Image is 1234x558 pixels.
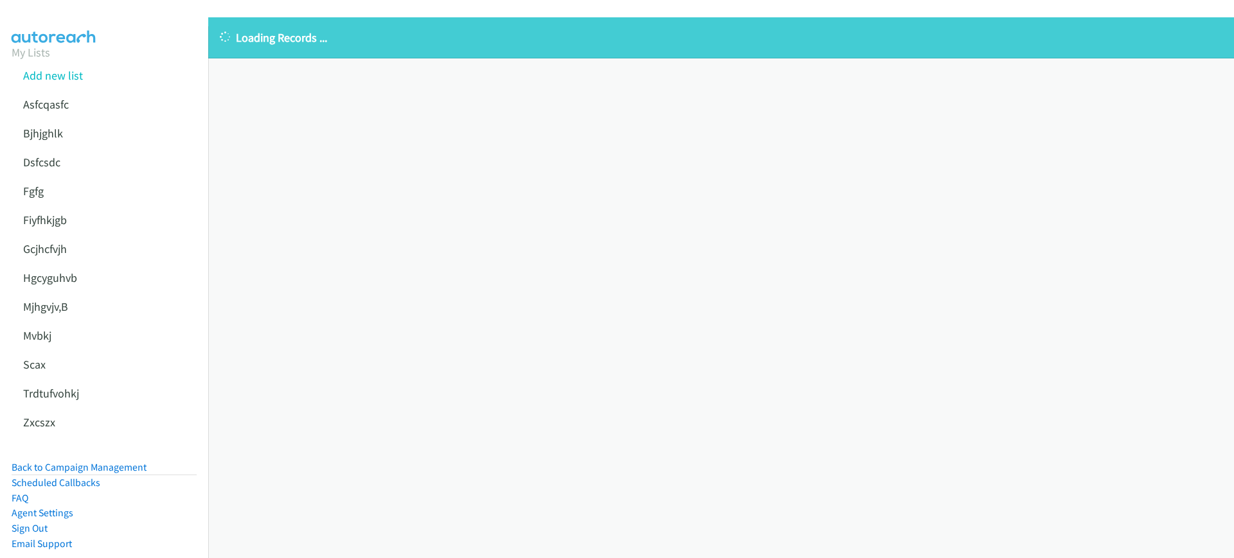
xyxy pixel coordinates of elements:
p: Loading Records ... [220,29,1222,46]
a: Scax [23,357,46,372]
a: Mjhgvjv,B [23,299,68,314]
a: Zxcszx [23,415,55,430]
a: Fiyfhkjgb [23,213,67,227]
a: Sign Out [12,522,48,534]
a: FAQ [12,492,28,504]
a: Fgfg [23,184,44,198]
a: Agent Settings [12,507,73,519]
a: Add new list [23,68,83,83]
a: Asfcqasfc [23,97,69,112]
a: My Lists [12,45,50,60]
a: Email Support [12,537,72,550]
a: Trdtufvohkj [23,386,79,401]
a: Gcjhcfvjh [23,241,67,256]
a: Bjhjghlk [23,126,63,141]
a: Hgcyguhvb [23,270,77,285]
a: Mvbkj [23,328,51,343]
a: Back to Campaign Management [12,461,147,473]
a: Scheduled Callbacks [12,476,100,489]
a: Dsfcsdc [23,155,60,170]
